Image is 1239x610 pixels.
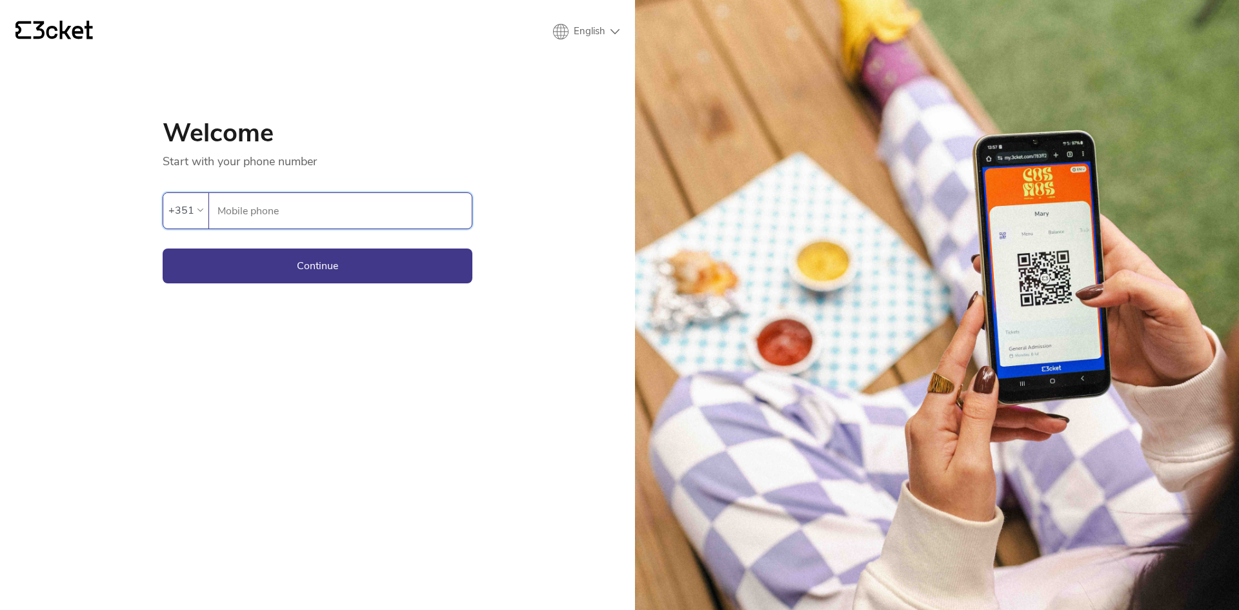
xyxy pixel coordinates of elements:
button: Continue [163,249,472,283]
div: +351 [168,201,194,220]
label: Mobile phone [209,193,472,229]
g: {' '} [15,21,31,39]
input: Mobile phone [217,193,472,229]
a: {' '} [15,21,93,43]
h1: Welcome [163,120,472,146]
p: Start with your phone number [163,146,472,169]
